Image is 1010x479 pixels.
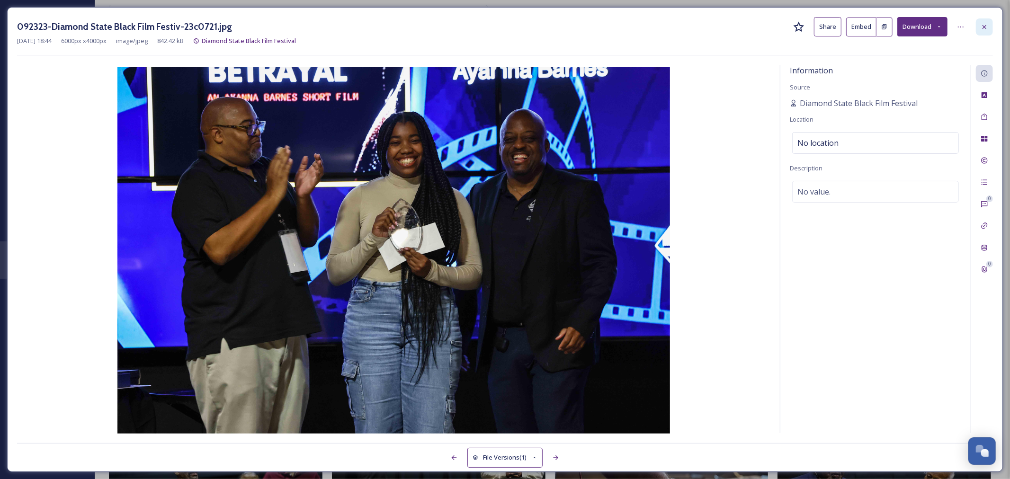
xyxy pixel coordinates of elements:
button: Download [897,17,947,36]
button: Open Chat [968,437,996,465]
span: Information [790,65,833,76]
span: Location [790,115,813,124]
div: 0 [986,195,993,202]
button: Embed [846,18,876,36]
span: 842.42 kB [157,36,184,45]
button: File Versions(1) [467,448,543,467]
button: Share [814,17,841,36]
span: No location [797,137,839,149]
div: 0 [986,261,993,267]
span: Description [790,164,822,172]
span: No value. [797,186,831,197]
span: [DATE] 18:44 [17,36,52,45]
h3: 092323-Diamond State Black Film Festiv-23c0721.jpg [17,20,232,34]
span: Diamond State Black Film Festival [202,36,296,45]
span: Diamond State Black Film Festival [800,98,918,109]
span: image/jpeg [116,36,148,45]
span: 6000 px x 4000 px [61,36,107,45]
span: Source [790,83,810,91]
img: 1PU95r5wqB1I2XBJ3B_owQMo3z1XJaWXS.jpg [17,67,770,435]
